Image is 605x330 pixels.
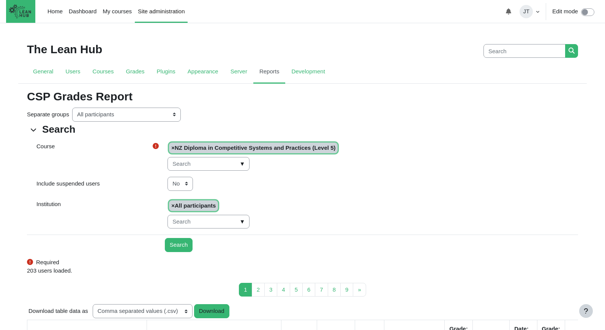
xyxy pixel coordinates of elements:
[151,61,182,84] a: Plugins
[167,215,250,229] input: Search
[27,61,59,84] a: General
[333,286,336,293] span: 8
[36,200,61,226] label: Institution
[171,202,175,209] span: ×
[167,157,250,171] input: Search
[257,286,260,293] span: 2
[483,44,566,58] input: Search
[520,5,533,18] span: JT
[6,2,34,21] img: The Lean Hub
[28,307,88,316] label: Download table data as
[238,216,246,228] span: ▼
[307,286,310,293] span: 6
[552,7,578,16] label: Edit mode
[505,8,512,14] i: Toggle notifications menu
[120,61,150,84] a: Grades
[345,286,348,293] span: 9
[282,286,285,293] span: 4
[27,110,69,119] label: Separate groups
[320,286,323,293] span: 7
[358,286,361,293] span: »
[194,304,229,318] button: Download
[27,259,33,265] i: Required field
[59,61,86,84] a: Users
[27,258,578,267] div: Required
[238,158,246,170] span: ▼
[153,142,162,151] div: Required
[253,61,286,84] a: Reports
[269,286,272,293] span: 3
[36,142,55,168] label: Course
[295,286,298,293] span: 5
[87,61,120,84] a: Courses
[182,61,224,84] a: Appearance
[27,281,578,303] nav: Page
[244,286,247,293] span: 1
[165,238,193,252] input: Search
[27,90,578,103] h2: CSP Grades Report
[169,143,338,154] span: NZ Diploma in Competitive Systems and Practices (Level 5)
[285,61,331,84] a: Development
[27,267,578,275] p: 203 users loaded.
[171,144,175,151] span: ×
[573,300,597,322] iframe: chat widget
[153,143,159,149] i: Required
[169,200,218,211] span: All participants
[27,43,102,56] h1: The Lean Hub
[224,61,253,84] a: Server
[36,179,100,188] label: Include suspended users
